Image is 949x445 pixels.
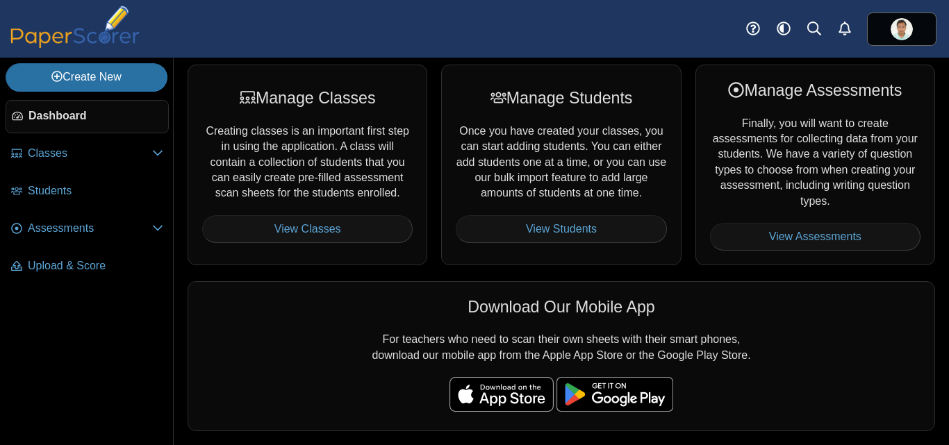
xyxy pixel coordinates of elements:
[202,215,413,243] a: View Classes
[6,137,169,171] a: Classes
[202,87,413,109] div: Manage Classes
[867,12,936,46] a: ps.qM1w65xjLpOGVUdR
[6,100,169,133] a: Dashboard
[28,258,163,274] span: Upload & Score
[188,281,935,431] div: For teachers who need to scan their own sheets with their smart phones, download our mobile app f...
[441,65,681,265] div: Once you have created your classes, you can start adding students. You can either add students on...
[6,63,167,91] a: Create New
[202,296,921,318] div: Download Our Mobile App
[710,79,921,101] div: Manage Assessments
[710,223,921,251] a: View Assessments
[28,221,152,236] span: Assessments
[6,175,169,208] a: Students
[891,18,913,40] span: adonis maynard pilongo
[28,183,163,199] span: Students
[449,377,554,412] img: apple-store-badge.svg
[891,18,913,40] img: ps.qM1w65xjLpOGVUdR
[6,250,169,283] a: Upload & Score
[556,377,673,412] img: google-play-badge.png
[830,14,860,44] a: Alerts
[6,212,169,246] a: Assessments
[456,215,666,243] a: View Students
[6,6,145,48] img: PaperScorer
[456,87,666,109] div: Manage Students
[6,38,145,50] a: PaperScorer
[695,65,935,265] div: Finally, you will want to create assessments for collecting data from your students. We have a va...
[28,146,152,161] span: Classes
[28,108,163,124] span: Dashboard
[188,65,427,265] div: Creating classes is an important first step in using the application. A class will contain a coll...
